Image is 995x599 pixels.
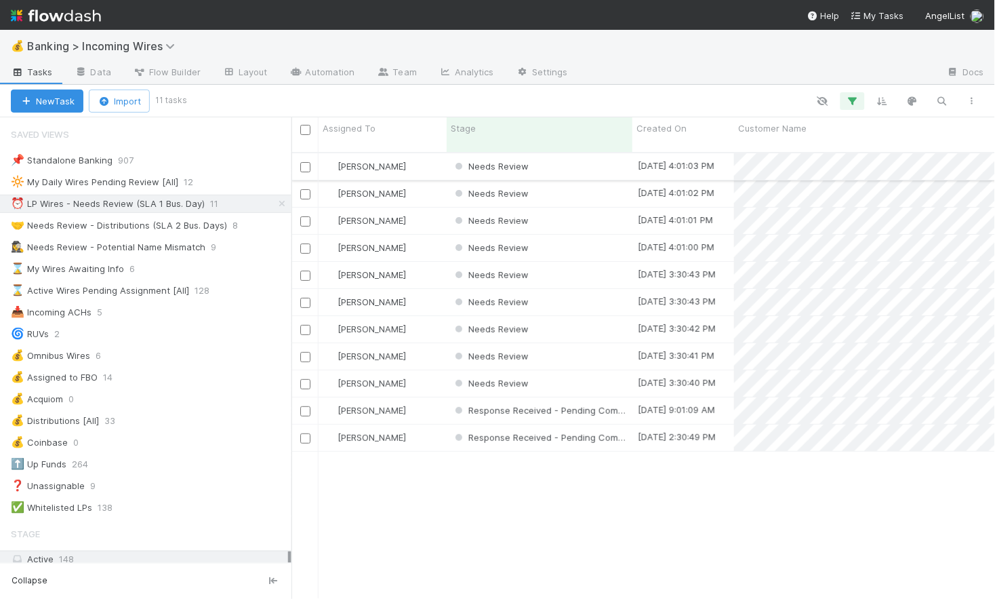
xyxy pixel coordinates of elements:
[300,298,310,308] input: Toggle Row Selected
[452,214,529,227] div: Needs Review
[428,62,505,84] a: Analytics
[96,347,115,364] span: 6
[300,162,310,172] input: Toggle Row Selected
[638,349,714,362] div: [DATE] 3:30:41 PM
[11,552,288,568] div: Active
[195,282,223,299] span: 128
[851,10,904,21] span: My Tasks
[11,480,24,491] span: ❓
[300,244,310,254] input: Toggle Row Selected
[452,269,529,280] span: Needs Review
[11,174,178,191] div: My Daily Wires Pending Review [All]
[638,240,714,254] div: [DATE] 4:01:00 PM
[11,347,90,364] div: Omnibus Wires
[324,322,406,336] div: [PERSON_NAME]
[210,195,232,212] span: 11
[90,478,109,495] span: 9
[211,62,279,84] a: Layout
[638,322,716,335] div: [DATE] 3:30:42 PM
[338,432,406,443] span: [PERSON_NAME]
[338,351,406,362] span: [PERSON_NAME]
[325,351,336,362] img: avatar_eacbd5bb-7590-4455-a9e9-12dcb5674423.png
[452,431,626,444] div: Response Received - Pending Compliance Review
[279,62,366,84] a: Automation
[11,40,24,52] span: 💰
[11,499,92,516] div: Whitelisted LPs
[211,239,230,256] span: 9
[452,188,529,199] span: Needs Review
[300,125,310,135] input: Toggle All Rows Selected
[11,412,99,429] div: Distributions [All]
[452,161,529,172] span: Needs Review
[11,121,69,148] span: Saved Views
[324,404,406,417] div: [PERSON_NAME]
[452,351,529,362] span: Needs Review
[638,267,716,281] div: [DATE] 3:30:43 PM
[11,393,24,404] span: 💰
[11,219,24,231] span: 🤝
[452,242,529,253] span: Needs Review
[638,294,716,308] div: [DATE] 3:30:43 PM
[638,186,714,199] div: [DATE] 4:01:02 PM
[11,217,227,234] div: Needs Review - Distributions (SLA 2 Bus. Days)
[11,4,101,27] img: logo-inverted-e16ddd16eac7371096b0.svg
[122,62,211,84] a: Flow Builder
[300,379,310,389] input: Toggle Row Selected
[11,328,24,339] span: 🌀
[97,304,116,321] span: 5
[27,39,182,53] span: Banking > Incoming Wires
[103,369,126,386] span: 14
[11,369,98,386] div: Assigned to FBO
[452,378,529,389] span: Needs Review
[325,296,336,307] img: avatar_eacbd5bb-7590-4455-a9e9-12dcb5674423.png
[325,378,336,389] img: avatar_eacbd5bb-7590-4455-a9e9-12dcb5674423.png
[324,349,406,363] div: [PERSON_NAME]
[11,154,24,166] span: 📌
[636,121,687,135] span: Created On
[11,458,24,469] span: ⬆️
[324,187,406,200] div: [PERSON_NAME]
[54,326,73,343] span: 2
[807,9,840,22] div: Help
[324,431,406,444] div: [PERSON_NAME]
[64,62,122,84] a: Data
[129,260,148,277] span: 6
[366,62,428,84] a: Team
[452,324,529,334] span: Needs Review
[936,62,995,84] a: Docs
[325,242,336,253] img: avatar_eacbd5bb-7590-4455-a9e9-12dcb5674423.png
[73,434,92,451] span: 0
[451,121,476,135] span: Stage
[300,189,310,199] input: Toggle Row Selected
[323,121,375,135] span: Assigned To
[325,432,336,443] img: avatar_eacbd5bb-7590-4455-a9e9-12dcb5674423.png
[324,376,406,390] div: [PERSON_NAME]
[851,9,904,22] a: My Tasks
[338,215,406,226] span: [PERSON_NAME]
[325,188,336,199] img: avatar_eacbd5bb-7590-4455-a9e9-12dcb5674423.png
[98,499,126,516] span: 138
[452,322,529,336] div: Needs Review
[338,242,406,253] span: [PERSON_NAME]
[452,241,529,254] div: Needs Review
[338,188,406,199] span: [PERSON_NAME]
[89,90,150,113] button: Import
[324,241,406,254] div: [PERSON_NAME]
[325,215,336,226] img: avatar_eacbd5bb-7590-4455-a9e9-12dcb5674423.png
[638,376,716,389] div: [DATE] 3:30:40 PM
[11,436,24,448] span: 💰
[325,161,336,172] img: avatar_eacbd5bb-7590-4455-a9e9-12dcb5674423.png
[11,349,24,361] span: 💰
[324,159,406,173] div: [PERSON_NAME]
[452,376,529,390] div: Needs Review
[11,90,83,113] button: NewTask
[638,430,716,444] div: [DATE] 2:30:49 PM
[11,478,85,495] div: Unassignable
[324,214,406,227] div: [PERSON_NAME]
[232,217,251,234] span: 8
[452,268,529,282] div: Needs Review
[11,304,92,321] div: Incoming ACHs
[338,405,406,416] span: [PERSON_NAME]
[11,306,24,317] span: 📥
[452,404,626,417] div: Response Received - Pending Compliance Review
